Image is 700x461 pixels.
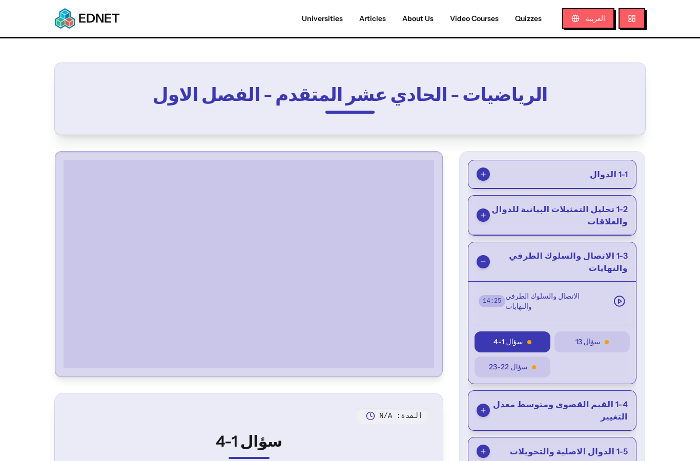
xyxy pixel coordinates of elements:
[468,196,636,235] button: 1-2 تحليل التمثيلات البيانية للدوال والعلاقات
[490,398,628,423] span: 1-4 القيم القصوى ومتوسط معدل التغيير
[493,337,523,347] span: سؤال 1-4
[55,8,120,29] a: EDNETEDNET
[442,13,507,24] a: Video Courses
[554,331,630,352] button: سؤال 13
[510,445,628,457] span: 1-5 الدوال الاصلية والتحويلات
[507,13,550,24] a: Quizzes
[562,8,614,29] button: العربية
[475,357,550,378] button: سؤال 22-23
[351,13,394,24] a: Articles
[505,291,605,311] span: الاتصال والسلوك الطرفي والنهايات
[379,411,422,421] span: المدة: N/A
[55,8,75,29] img: EDNET
[468,160,636,188] button: 1-1 الدوال
[105,84,595,104] h2: الرياضيات - الحادي عشر المتقدم - الفصل الاول
[489,362,527,372] span: سؤال 22-23
[468,242,636,282] button: 1-3 الاتصال والسلوك الطرفي والنهايات
[294,13,351,24] a: Universities
[78,10,120,27] span: EDNET
[468,391,636,430] button: 1-4 القيم القصوى ومتوسط معدل التغيير
[590,168,628,180] span: 1-1 الدوال
[472,286,632,317] button: الاتصال والسلوك الطرفي والنهايات14:25
[490,249,628,274] span: 1-3 الاتصال والسلوك الطرفي والنهايات
[575,337,601,347] span: سؤال 13
[490,203,628,227] span: 1-2 تحليل التمثيلات البيانية للدوال والعلاقات
[394,13,442,24] a: About Us
[479,295,505,307] span: 14 : 25
[475,331,550,352] button: سؤال 1-4
[69,432,428,451] h2: سؤال 1-4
